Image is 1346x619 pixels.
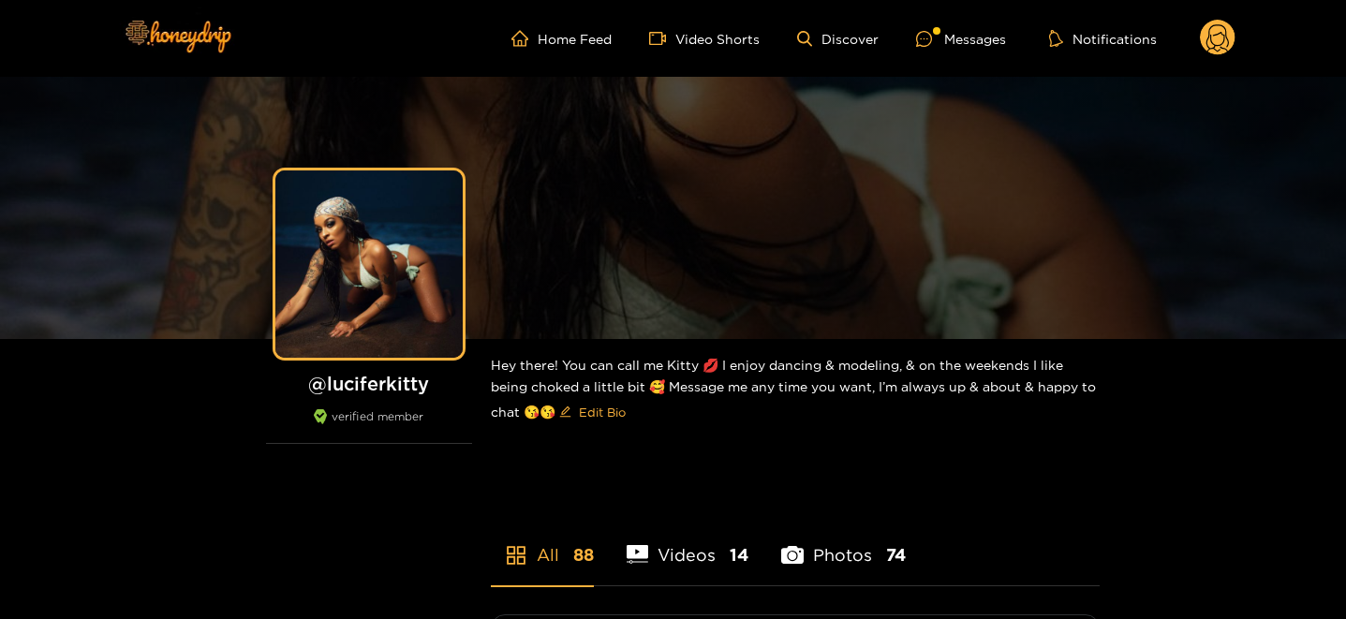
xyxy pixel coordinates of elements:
a: Discover [797,31,879,47]
div: verified member [266,409,472,444]
a: Home Feed [511,30,612,47]
span: 14 [730,543,748,567]
div: Messages [916,28,1006,50]
span: edit [559,405,571,420]
div: Hey there! You can call me Kitty 💋 I enjoy dancing & modeling, & on the weekends I like being cho... [491,339,1100,442]
span: 88 [573,543,594,567]
li: All [491,501,594,585]
span: appstore [505,544,527,567]
li: Videos [627,501,749,585]
a: Video Shorts [649,30,760,47]
h1: @ luciferkitty [266,372,472,395]
span: 74 [886,543,906,567]
li: Photos [781,501,906,585]
button: editEdit Bio [555,397,629,427]
span: Edit Bio [579,403,626,421]
button: Notifications [1043,29,1162,48]
span: home [511,30,538,47]
span: video-camera [649,30,675,47]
